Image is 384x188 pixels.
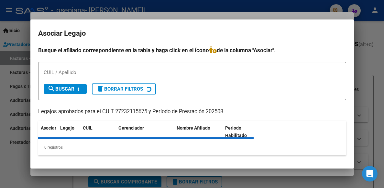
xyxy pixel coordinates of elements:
datatable-header-cell: CUIL [80,121,116,143]
p: Legajos aprobados para el CUIT 27232115675 y Período de Prestación 202508 [38,108,346,116]
button: Borrar Filtros [92,83,156,94]
h2: Asociar Legajo [38,27,346,40]
h4: Busque el afiliado correspondiente en la tabla y haga click en el ícono de la columna "Asociar". [38,46,346,55]
span: Gerenciador [118,125,144,131]
span: CUIL [83,125,93,131]
div: Open Intercom Messenger [362,166,378,182]
datatable-header-cell: Gerenciador [116,121,174,143]
datatable-header-cell: Nombre Afiliado [174,121,223,143]
span: Borrar Filtros [96,86,143,92]
span: Nombre Afiliado [177,125,210,131]
datatable-header-cell: Asociar [38,121,58,143]
span: Legajo [60,125,74,131]
div: 0 registros [38,139,346,156]
mat-icon: delete [96,85,104,93]
datatable-header-cell: Legajo [58,121,80,143]
span: Buscar [48,86,74,92]
mat-icon: search [48,85,55,93]
datatable-header-cell: Periodo Habilitado [223,121,266,143]
span: Periodo Habilitado [225,125,247,138]
span: Asociar [41,125,56,131]
button: Buscar [44,84,87,94]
